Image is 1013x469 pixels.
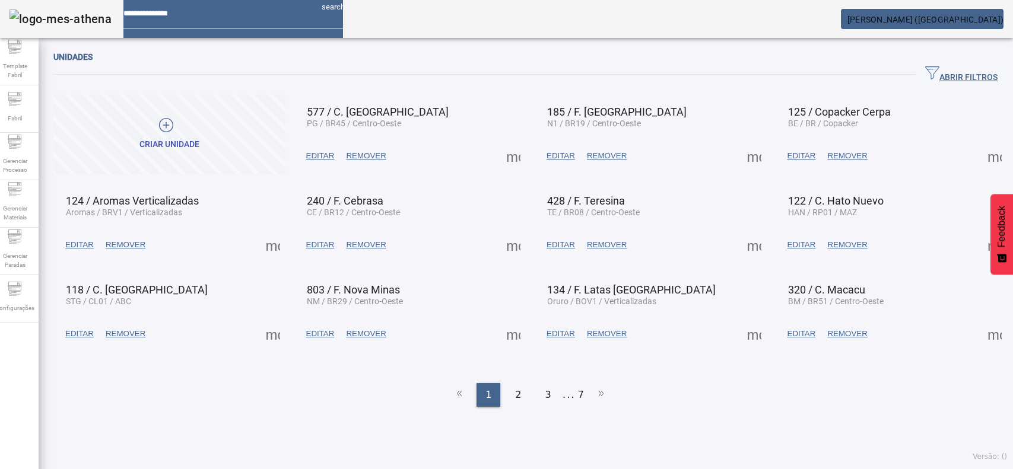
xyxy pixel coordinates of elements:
[788,119,858,128] span: BE / BR / Copacker
[53,52,93,62] span: Unidades
[990,194,1013,275] button: Feedback - Mostrar pesquisa
[925,66,998,84] span: ABRIR FILTROS
[300,145,341,167] button: EDITAR
[821,323,873,344] button: REMOVER
[66,194,199,207] span: 124 / Aromas Verticalizadas
[581,323,633,344] button: REMOVER
[744,323,765,344] button: Mais
[545,388,551,402] span: 3
[744,234,765,256] button: Mais
[346,150,386,162] span: REMOVER
[346,239,386,251] span: REMOVER
[788,194,884,207] span: 122 / C. Hato Nuevo
[306,239,335,251] span: EDITAR
[262,234,284,256] button: Mais
[547,283,716,296] span: 134 / F. Latas [GEOGRAPHIC_DATA]
[984,234,1005,256] button: Mais
[100,234,151,256] button: REMOVER
[100,323,151,344] button: REMOVER
[787,150,816,162] span: EDITAR
[541,323,581,344] button: EDITAR
[515,388,521,402] span: 2
[547,106,687,118] span: 185 / F. [GEOGRAPHIC_DATA]
[306,150,335,162] span: EDITAR
[66,283,208,296] span: 118 / C. [GEOGRAPHIC_DATA]
[306,328,335,340] span: EDITAR
[307,106,449,118] span: 577 / C. [GEOGRAPHIC_DATA]
[300,323,341,344] button: EDITAR
[782,323,822,344] button: EDITAR
[827,328,867,340] span: REMOVER
[503,323,524,344] button: Mais
[847,15,1004,24] span: [PERSON_NAME] ([GEOGRAPHIC_DATA])
[66,208,182,217] span: Aromas / BRV1 / Verticalizadas
[503,145,524,167] button: Mais
[827,239,867,251] span: REMOVER
[340,323,392,344] button: REMOVER
[106,328,145,340] span: REMOVER
[782,234,822,256] button: EDITAR
[916,64,1007,85] button: ABRIR FILTROS
[787,239,816,251] span: EDITAR
[307,194,383,207] span: 240 / F. Cebrasa
[587,328,627,340] span: REMOVER
[9,9,112,28] img: logo-mes-athena
[346,328,386,340] span: REMOVER
[821,234,873,256] button: REMOVER
[587,239,627,251] span: REMOVER
[307,119,401,128] span: PG / BR45 / Centro-Oeste
[307,296,403,306] span: NM / BR29 / Centro-Oeste
[581,145,633,167] button: REMOVER
[66,296,131,306] span: STG / CL01 / ABC
[547,150,575,162] span: EDITAR
[547,239,575,251] span: EDITAR
[984,323,1005,344] button: Mais
[788,106,891,118] span: 125 / Copacker Cerpa
[744,145,765,167] button: Mais
[106,239,145,251] span: REMOVER
[973,452,1007,461] span: Versão: ()
[547,119,641,128] span: N1 / BR19 / Centro-Oeste
[307,208,400,217] span: CE / BR12 / Centro-Oeste
[547,328,575,340] span: EDITAR
[581,234,633,256] button: REMOVER
[578,383,584,407] li: 7
[984,145,1005,167] button: Mais
[503,234,524,256] button: Mais
[65,239,94,251] span: EDITAR
[788,208,857,217] span: HAN / RP01 / MAZ
[300,234,341,256] button: EDITAR
[782,145,822,167] button: EDITAR
[4,110,26,126] span: Fabril
[541,145,581,167] button: EDITAR
[547,296,656,306] span: Oruro / BOV1 / Verticalizadas
[59,323,100,344] button: EDITAR
[340,234,392,256] button: REMOVER
[547,208,640,217] span: TE / BR08 / Centro-Oeste
[59,234,100,256] button: EDITAR
[788,296,884,306] span: BM / BR51 / Centro-Oeste
[307,283,400,296] span: 803 / F. Nova Minas
[787,328,816,340] span: EDITAR
[821,145,873,167] button: REMOVER
[587,150,627,162] span: REMOVER
[788,283,865,296] span: 320 / C. Macacu
[541,234,581,256] button: EDITAR
[65,328,94,340] span: EDITAR
[340,145,392,167] button: REMOVER
[53,94,285,174] button: Criar unidade
[996,206,1007,247] span: Feedback
[827,150,867,162] span: REMOVER
[262,323,284,344] button: Mais
[547,194,625,207] span: 428 / F. Teresina
[563,383,575,407] li: ...
[139,139,199,151] div: Criar unidade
